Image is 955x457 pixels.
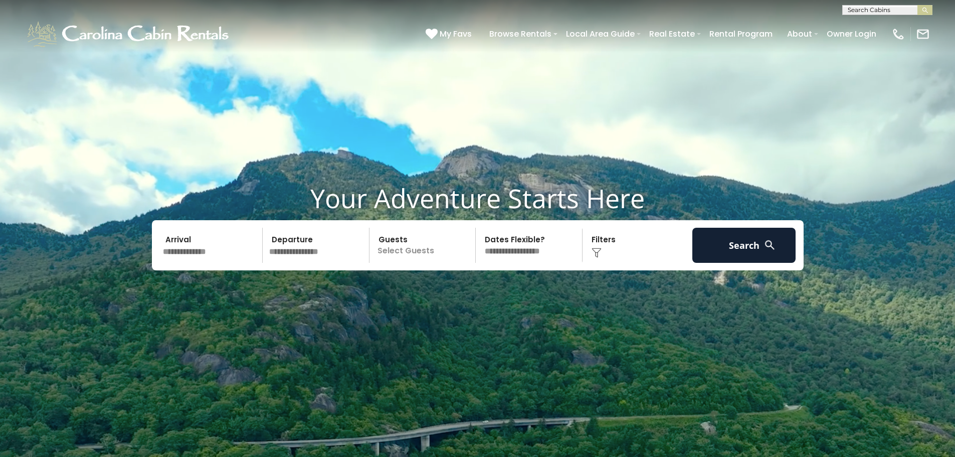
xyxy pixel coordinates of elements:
[372,228,476,263] p: Select Guests
[692,228,796,263] button: Search
[440,28,472,40] span: My Favs
[891,27,905,41] img: phone-regular-white.png
[916,27,930,41] img: mail-regular-white.png
[782,25,817,43] a: About
[561,25,640,43] a: Local Area Guide
[704,25,778,43] a: Rental Program
[644,25,700,43] a: Real Estate
[8,183,947,214] h1: Your Adventure Starts Here
[426,28,474,41] a: My Favs
[822,25,881,43] a: Owner Login
[592,248,602,258] img: filter--v1.png
[484,25,556,43] a: Browse Rentals
[25,19,233,49] img: White-1-1-2.png
[763,239,776,251] img: search-regular-white.png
